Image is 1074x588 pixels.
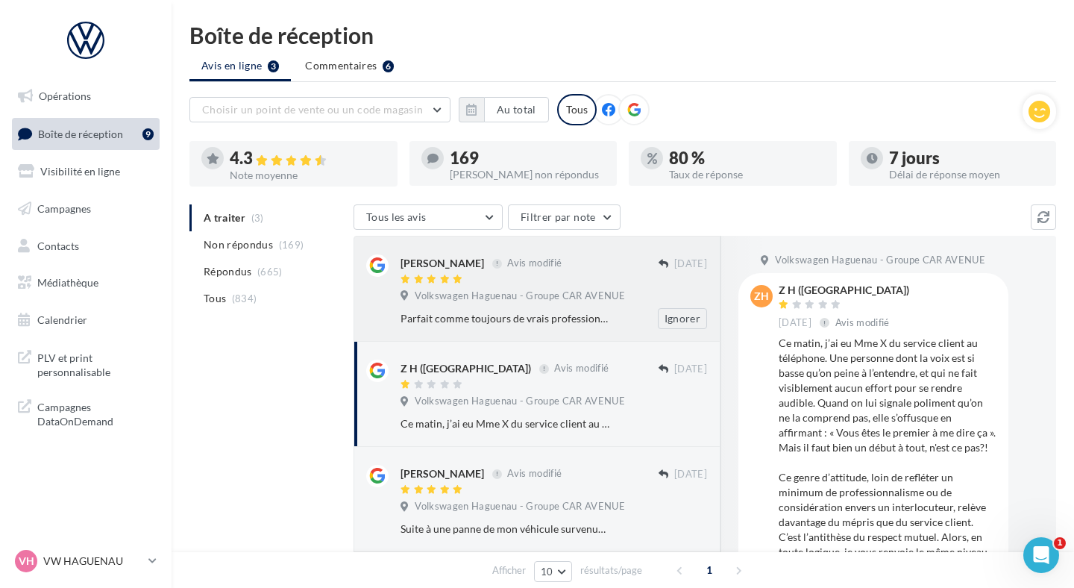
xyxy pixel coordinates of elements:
[189,24,1056,46] div: Boîte de réception
[279,239,304,251] span: (169)
[37,313,87,326] span: Calendrier
[204,237,273,252] span: Non répondus
[889,169,1045,180] div: Délai de réponse moyen
[669,169,825,180] div: Taux de réponse
[459,97,549,122] button: Au total
[305,58,377,73] span: Commentaires
[202,103,423,116] span: Choisir un point de vente ou un code magasin
[366,210,427,223] span: Tous les avis
[674,468,707,481] span: [DATE]
[257,266,283,278] span: (665)
[40,165,120,178] span: Visibilité en ligne
[19,554,34,569] span: VH
[37,276,98,289] span: Médiathèque
[142,128,154,140] div: 9
[401,361,531,376] div: Z H ([GEOGRAPHIC_DATA])
[230,150,386,167] div: 4.3
[415,395,625,408] span: Volkswagen Haguenau - Groupe CAR AVENUE
[401,311,610,326] div: Parfait comme toujours de vrais professionnels
[492,563,526,578] span: Afficher
[541,566,553,578] span: 10
[354,204,503,230] button: Tous les avis
[401,466,484,481] div: [PERSON_NAME]
[401,522,610,537] div: Suite à une panne de mon véhicule survenue fin juin, mon véhicule a été pris en charge par M. [PE...
[415,500,625,513] span: Volkswagen Haguenau - Groupe CAR AVENUE
[383,60,394,72] div: 6
[669,150,825,166] div: 80 %
[775,254,985,267] span: Volkswagen Haguenau - Groupe CAR AVENUE
[37,239,79,251] span: Contacts
[204,264,252,279] span: Répondus
[37,397,154,429] span: Campagnes DataOnDemand
[37,202,91,215] span: Campagnes
[9,304,163,336] a: Calendrier
[507,468,562,480] span: Avis modifié
[37,348,154,380] span: PLV et print personnalisable
[779,316,811,330] span: [DATE]
[189,97,450,122] button: Choisir un point de vente ou un code magasin
[9,391,163,435] a: Campagnes DataOnDemand
[658,308,707,329] button: Ignorer
[580,563,642,578] span: résultats/page
[9,193,163,225] a: Campagnes
[754,289,769,304] span: ZH
[779,285,909,295] div: Z H ([GEOGRAPHIC_DATA])
[401,416,610,431] div: Ce matin, j’ai eu Mme X du service client au téléphone. Une personne dont la voix est si basse qu...
[484,97,549,122] button: Au total
[230,170,386,181] div: Note moyenne
[508,204,621,230] button: Filtrer par note
[557,94,597,125] div: Tous
[1054,537,1066,549] span: 1
[39,90,91,102] span: Opérations
[9,231,163,262] a: Contacts
[534,561,572,582] button: 10
[674,363,707,376] span: [DATE]
[401,256,484,271] div: [PERSON_NAME]
[12,547,160,575] a: VH VW HAGUENAU
[554,363,609,375] span: Avis modifié
[9,267,163,298] a: Médiathèque
[674,257,707,271] span: [DATE]
[889,150,1045,166] div: 7 jours
[9,118,163,150] a: Boîte de réception9
[204,291,226,306] span: Tous
[415,290,625,303] span: Volkswagen Haguenau - Groupe CAR AVENUE
[9,81,163,112] a: Opérations
[507,257,562,269] span: Avis modifié
[9,156,163,187] a: Visibilité en ligne
[38,127,123,140] span: Boîte de réception
[1023,537,1059,573] iframe: Intercom live chat
[9,342,163,386] a: PLV et print personnalisable
[232,293,257,304] span: (834)
[697,558,721,582] span: 1
[450,169,606,180] div: [PERSON_NAME] non répondus
[835,316,890,328] span: Avis modifié
[43,554,142,569] p: VW HAGUENAU
[450,150,606,166] div: 169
